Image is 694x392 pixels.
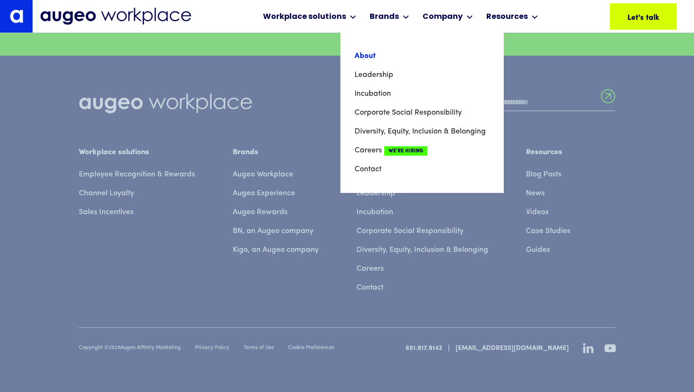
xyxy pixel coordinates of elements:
a: CareersWe're Hiring [355,141,490,160]
img: Augeo's "a" monogram decorative logo in white. [10,9,23,23]
nav: Company [340,33,504,193]
div: Brands [370,11,399,23]
a: Corporate Social Responsibility [355,103,490,122]
div: Company [423,11,463,23]
a: Let's talk [610,3,677,30]
div: Workplace solutions [263,11,346,23]
a: Diversity, Equity, Inclusion & Belonging [355,122,490,141]
a: Incubation [355,84,490,103]
img: Augeo Workplace business unit full logo in mignight blue. [40,8,191,25]
div: Resources [486,11,528,23]
a: Contact [355,160,490,179]
a: Leadership [355,66,490,84]
a: About [355,47,490,66]
span: We're Hiring [384,146,427,156]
